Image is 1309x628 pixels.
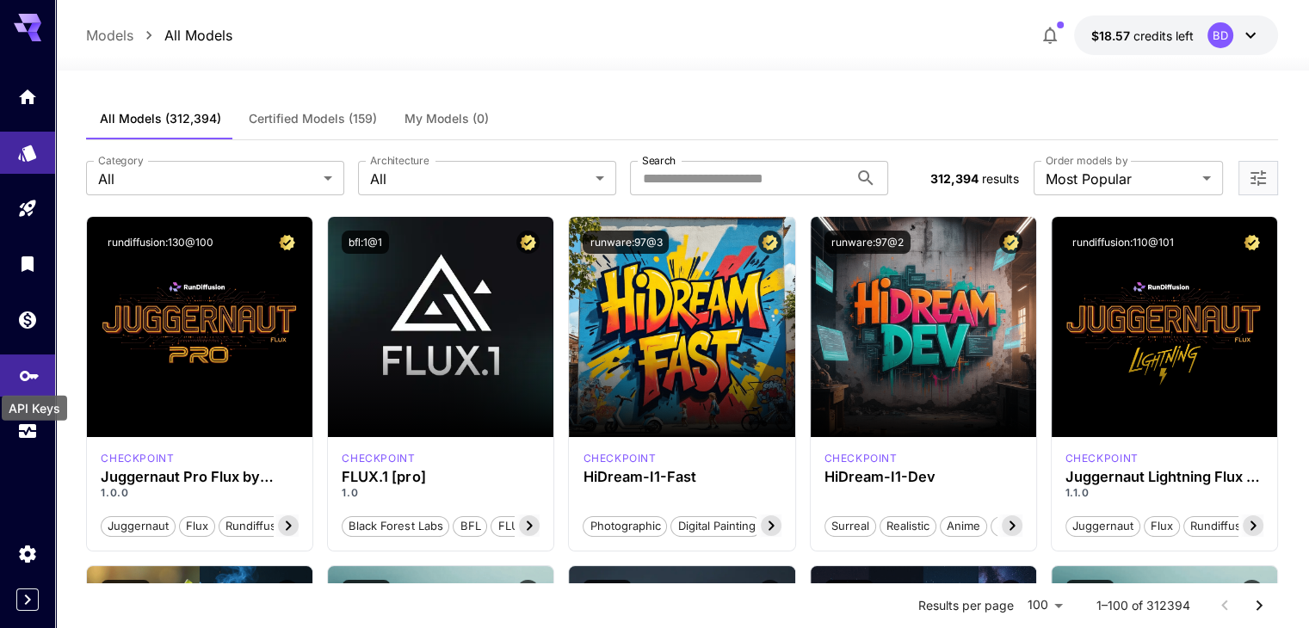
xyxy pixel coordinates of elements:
[453,514,487,537] button: BFL
[1184,518,1263,535] span: rundiffusion
[1021,593,1069,618] div: 100
[101,580,151,603] button: bfl:4@1
[17,253,38,274] div: Library
[404,111,489,126] span: My Models (0)
[98,153,144,168] label: Category
[179,514,215,537] button: flux
[583,469,781,485] h3: HiDream-I1-Fast
[999,580,1022,603] button: Certified Model – Vetted for best performance and includes a commercial license.
[1074,15,1278,55] button: $18.5694BD
[991,518,1045,535] span: Stylized
[824,580,874,603] button: bfl:3@1
[454,518,486,535] span: BFL
[16,588,39,611] button: Expand sidebar
[101,231,220,254] button: rundiffusion:130@100
[1065,580,1115,603] button: bfl:1@5
[1091,27,1194,45] div: $18.5694
[940,514,987,537] button: Anime
[671,518,761,535] span: Digital Painting
[758,580,781,603] button: Certified Model – Vetted for best performance and includes a commercial license.
[1065,485,1263,501] p: 1.1.0
[583,451,656,466] div: HiDream Fast
[981,171,1018,186] span: results
[219,518,299,535] span: rundiffusion
[342,514,449,537] button: Black Forest Labs
[98,169,317,189] span: All
[642,153,676,168] label: Search
[491,514,571,537] button: FLUX.1 [pro]
[824,451,898,466] p: checkpoint
[86,25,232,46] nav: breadcrumb
[918,597,1014,614] p: Results per page
[929,171,978,186] span: 312,394
[1065,469,1263,485] h3: Juggernaut Lightning Flux by RunDiffusion
[101,514,176,537] button: juggernaut
[17,421,38,442] div: Usage
[342,231,389,254] button: bfl:1@1
[17,198,38,219] div: Playground
[880,514,936,537] button: Realistic
[1046,153,1127,168] label: Order models by
[1240,231,1263,254] button: Certified Model – Vetted for best performance and includes a commercial license.
[1144,514,1180,537] button: flux
[824,451,898,466] div: HiDream Dev
[1133,28,1194,43] span: credits left
[2,396,67,421] div: API Keys
[100,111,221,126] span: All Models (312,394)
[343,518,448,535] span: Black Forest Labs
[1065,451,1139,466] div: FLUX.1 D
[1183,514,1264,537] button: rundiffusion
[991,514,1046,537] button: Stylized
[670,514,762,537] button: Digital Painting
[1046,169,1195,189] span: Most Popular
[101,469,299,485] h3: Juggernaut Pro Flux by RunDiffusion
[275,231,299,254] button: Certified Model – Vetted for best performance and includes a commercial license.
[342,469,540,485] h3: FLUX.1 [pro]
[824,469,1022,485] h3: HiDream-I1-Dev
[370,169,589,189] span: All
[824,514,876,537] button: Surreal
[342,485,540,501] p: 1.0
[1240,580,1263,603] button: Certified Model – Vetted for best performance and includes a commercial license.
[17,309,38,330] div: Wallet
[583,518,666,535] span: Photographic
[102,518,175,535] span: juggernaut
[824,231,911,254] button: runware:97@2
[1248,168,1269,189] button: Open more filters
[1091,28,1133,43] span: $18.57
[825,518,875,535] span: Surreal
[583,231,669,254] button: runware:97@3
[941,518,986,535] span: Anime
[101,451,174,466] p: checkpoint
[17,137,38,158] div: Models
[1065,514,1140,537] button: juggernaut
[1145,518,1179,535] span: flux
[342,580,391,603] button: bfl:1@3
[101,485,299,501] p: 1.0.0
[516,580,540,603] button: Certified Model – Vetted for best performance and includes a commercial license.
[1096,597,1190,614] p: 1–100 of 312394
[275,580,299,603] button: Certified Model – Vetted for best performance and includes a commercial license.
[342,451,415,466] div: fluxpro
[101,451,174,466] div: FLUX.1 D
[19,360,40,381] div: API Keys
[86,25,133,46] a: Models
[583,451,656,466] p: checkpoint
[342,451,415,466] p: checkpoint
[1065,231,1181,254] button: rundiffusion:110@101
[1207,22,1233,48] div: BD
[249,111,377,126] span: Certified Models (159)
[491,518,570,535] span: FLUX.1 [pro]
[219,514,299,537] button: rundiffusion
[370,153,429,168] label: Architecture
[164,25,232,46] a: All Models
[180,518,214,535] span: flux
